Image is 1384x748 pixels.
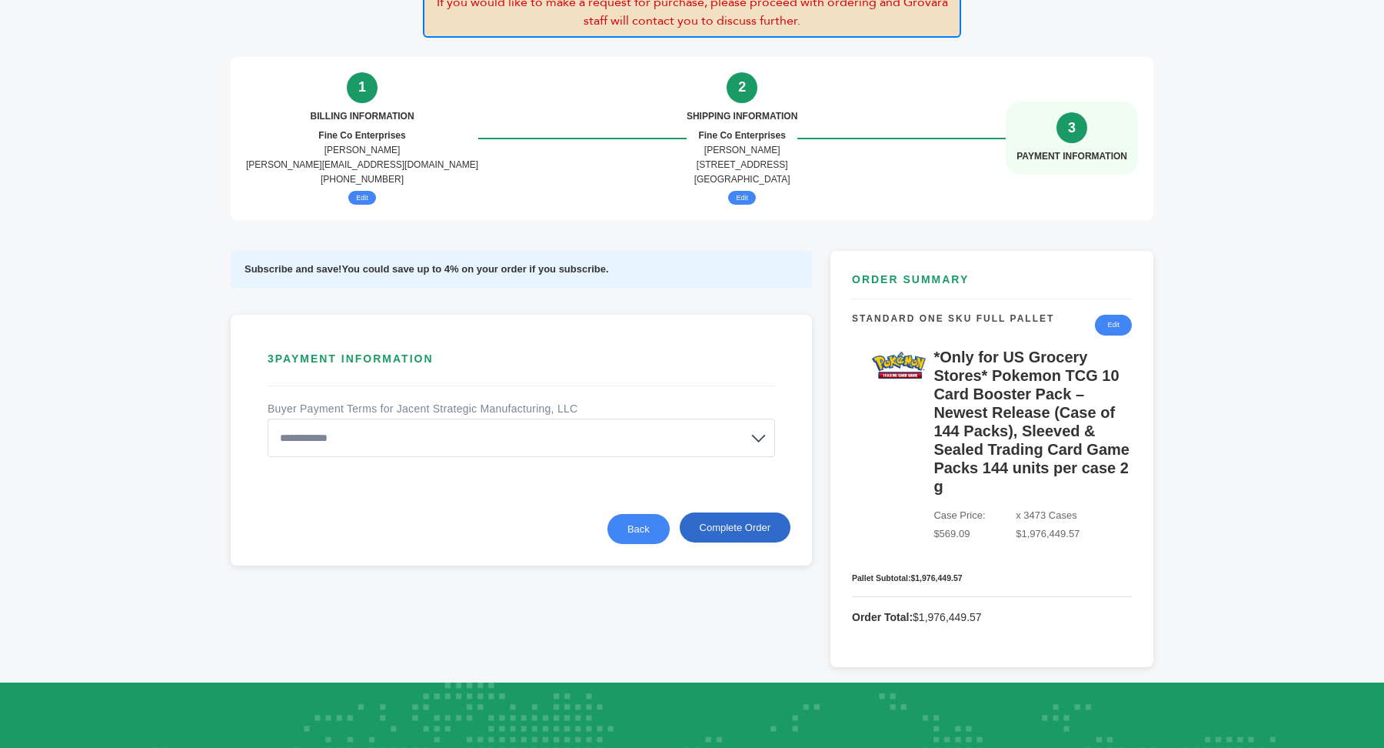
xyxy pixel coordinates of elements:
strong: Order Total: [852,611,913,623]
h3: PAYMENT INFORMATION [268,352,775,379]
p: $1,976,449.57 [852,608,1132,626]
div: Pallet Subtotal: [852,572,1132,585]
div: 3 [1056,112,1087,143]
button: Edit [348,191,376,205]
h3: ORDER SUMMARY [852,272,1132,300]
span: x 3473 Cases $1,976,449.57 [1016,506,1132,543]
strong: Fine Co Enterprises [698,130,785,141]
strong: $1,976,449.57 [910,573,962,583]
div: BILLING INFORMATION [310,109,414,124]
div: 1 [347,72,378,103]
label: Buyer Payment Terms for Jacent Strategic Manufacturing, LLC [268,400,577,417]
button: Back [607,514,670,544]
strong: Subscribe and save! [245,263,341,275]
div: 2 [727,72,757,103]
div: You could save up to 4% on your order if you subscribe. [231,251,812,289]
div: [PERSON_NAME] [PERSON_NAME][EMAIL_ADDRESS][DOMAIN_NAME] [PHONE_NUMBER] [246,129,478,188]
div: PAYMENT INFORMATION [1016,149,1127,164]
span: Case Price: $569.09 [933,506,1016,543]
div: SHIPPING INFORMATION [687,109,797,124]
span: 3 [268,352,275,365]
a: Edit [1095,315,1132,335]
button: Edit [728,191,756,205]
strong: Fine Co Enterprises [318,130,405,141]
div: [PERSON_NAME] [STREET_ADDRESS] [GEOGRAPHIC_DATA] [694,129,790,188]
h5: *Only for US Grocery Stores* Pokemon TCG 10 Card Booster Pack – Newest Release (Case of 144 Packs... [933,348,1132,502]
h4: Standard One SKU Full Pallet [852,312,1054,338]
button: Complete Order [680,513,790,543]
